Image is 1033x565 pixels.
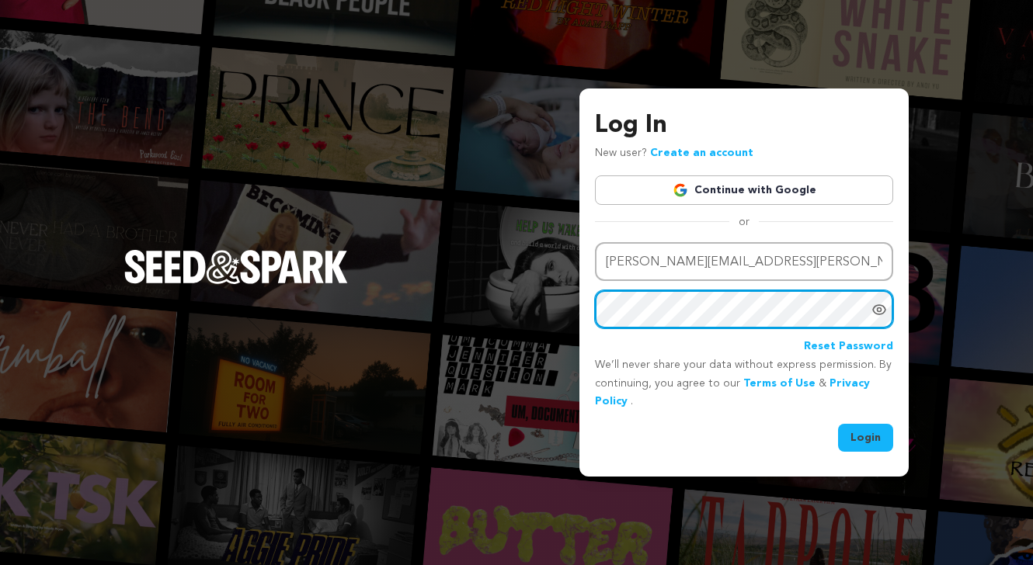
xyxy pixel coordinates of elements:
[673,182,688,198] img: Google logo
[871,302,887,317] a: Show password as plain text. Warning: this will display your password on the screen.
[729,214,759,230] span: or
[650,147,753,158] a: Create an account
[804,338,893,356] a: Reset Password
[595,356,893,411] p: We’ll never share your data without express permission. By continuing, you agree to our & .
[124,250,348,315] a: Seed&Spark Homepage
[595,144,753,163] p: New user?
[595,242,893,282] input: Email address
[743,378,816,389] a: Terms of Use
[595,107,893,144] h3: Log In
[838,424,893,452] button: Login
[124,250,348,284] img: Seed&Spark Logo
[595,175,893,205] a: Continue with Google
